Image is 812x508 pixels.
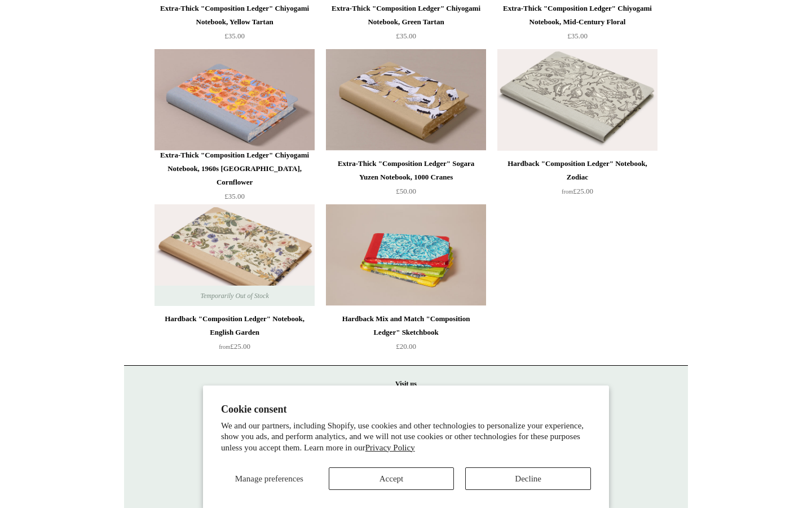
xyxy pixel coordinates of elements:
a: Extra-Thick "Composition Ledger" Chiyogami Notebook, Mid-Century Floral £35.00 [497,2,657,48]
span: £35.00 [567,32,588,40]
div: Extra-Thick "Composition Ledger" Chiyogami Notebook, Green Tartan [329,2,483,29]
a: Extra-Thick "Composition Ledger" Chiyogami Notebook, 1960s [GEOGRAPHIC_DATA], Cornflower £35.00 [155,148,315,203]
span: £20.00 [396,342,416,351]
a: Extra-Thick "Composition Ledger" Sogara Yuzen Notebook, 1000 Cranes £50.00 [326,157,486,203]
div: Hardback "Composition Ledger" Notebook, English Garden [157,312,312,339]
img: Extra-Thick "Composition Ledger" Sogara Yuzen Notebook, 1000 Cranes [326,49,486,151]
a: Hardback "Composition Ledger" Notebook, English Garden from£25.00 [155,312,315,358]
button: Accept [329,467,454,490]
img: Extra-Thick "Composition Ledger" Chiyogami Notebook, 1960s Japan, Cornflower [155,49,315,151]
div: Hardback "Composition Ledger" Notebook, Zodiac [500,157,655,184]
div: Extra-Thick "Composition Ledger" Sogara Yuzen Notebook, 1000 Cranes [329,157,483,184]
img: Hardback "Composition Ledger" Notebook, English Garden [155,204,315,306]
span: £35.00 [396,32,416,40]
div: Extra-Thick "Composition Ledger" Chiyogami Notebook, Mid-Century Floral [500,2,655,29]
button: Decline [465,467,591,490]
span: £25.00 [219,342,250,351]
p: We and our partners, including Shopify, use cookies and other technologies to personalize your ex... [221,421,591,454]
a: Extra-Thick "Composition Ledger" Chiyogami Notebook, Green Tartan £35.00 [326,2,486,48]
h2: Cookie consent [221,404,591,415]
a: Hardback Mix and Match "Composition Ledger" Sketchbook £20.00 [326,312,486,358]
a: Hardback "Composition Ledger" Notebook, Zodiac Hardback "Composition Ledger" Notebook, Zodiac [497,49,657,151]
strong: Visit us [395,380,417,388]
span: Temporarily Out of Stock [189,286,280,306]
img: Hardback Mix and Match "Composition Ledger" Sketchbook [326,204,486,306]
div: Extra-Thick "Composition Ledger" Chiyogami Notebook, Yellow Tartan [157,2,312,29]
span: from [219,344,230,350]
img: Hardback "Composition Ledger" Notebook, Zodiac [497,49,657,151]
a: Hardback "Composition Ledger" Notebook, English Garden Hardback "Composition Ledger" Notebook, En... [155,204,315,306]
p: [STREET_ADDRESS] London WC2H 9NS [DATE] - [DATE] 10:30am to 5:30pm [DATE] 10.30am to 6pm [DATE] 1... [135,377,677,472]
button: Manage preferences [221,467,317,490]
span: £35.00 [224,32,245,40]
span: £50.00 [396,187,416,195]
div: Hardback Mix and Match "Composition Ledger" Sketchbook [329,312,483,339]
a: Hardback Mix and Match "Composition Ledger" Sketchbook Hardback Mix and Match "Composition Ledger... [326,204,486,306]
div: Extra-Thick "Composition Ledger" Chiyogami Notebook, 1960s [GEOGRAPHIC_DATA], Cornflower [157,148,312,189]
span: from [562,189,573,195]
a: Hardback "Composition Ledger" Notebook, Zodiac from£25.00 [497,157,657,203]
span: £25.00 [562,187,593,195]
span: Manage preferences [235,474,303,483]
span: £35.00 [224,192,245,200]
a: Extra-Thick "Composition Ledger" Sogara Yuzen Notebook, 1000 Cranes Extra-Thick "Composition Ledg... [326,49,486,151]
a: Extra-Thick "Composition Ledger" Chiyogami Notebook, 1960s Japan, Cornflower Extra-Thick "Composi... [155,49,315,151]
a: Extra-Thick "Composition Ledger" Chiyogami Notebook, Yellow Tartan £35.00 [155,2,315,48]
a: Privacy Policy [365,443,415,452]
